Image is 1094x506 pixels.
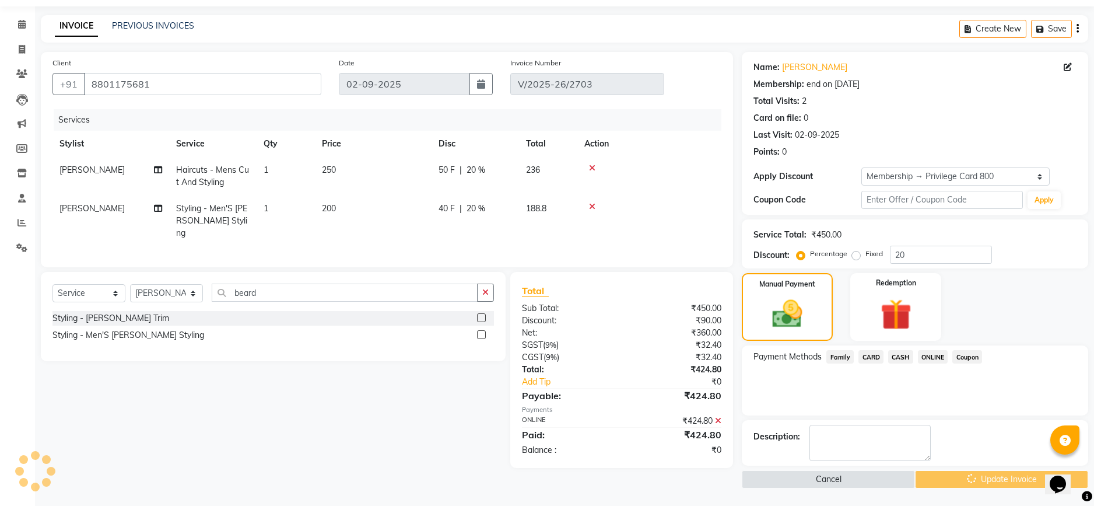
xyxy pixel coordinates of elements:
div: ₹90.00 [622,315,730,327]
span: 9% [546,353,557,362]
div: ( ) [513,339,622,351]
div: ₹424.80 [622,364,730,376]
div: Discount: [513,315,622,327]
div: ₹450.00 [811,229,841,241]
th: Disc [432,131,519,157]
label: Redemption [876,278,916,288]
th: Action [577,131,721,157]
th: Qty [257,131,315,157]
div: Description: [753,431,800,443]
span: CARD [858,350,883,364]
span: Haircuts - Mens Cut And Styling [176,165,249,187]
th: Total [519,131,577,157]
input: Search by Name/Mobile/Email/Code [84,73,321,95]
div: ₹450.00 [622,302,730,315]
div: end on [DATE] [807,78,860,90]
div: Coupon Code [753,194,861,206]
div: ONLINE [513,415,622,427]
div: Name: [753,61,780,74]
div: ( ) [513,351,622,364]
iframe: chat widget [1045,459,1082,494]
div: Payments [522,405,722,415]
div: 0 [782,146,787,158]
div: Styling - [PERSON_NAME] Trim [52,312,169,324]
label: Manual Payment [759,279,815,289]
input: Enter Offer / Coupon Code [861,191,1023,209]
label: Client [52,58,71,68]
button: +91 [52,73,85,95]
div: ₹32.40 [622,339,730,351]
div: 0 [804,112,808,124]
span: CGST [522,352,544,362]
div: ₹0 [640,376,730,388]
th: Service [169,131,257,157]
button: Cancel [742,470,915,488]
span: 40 F [439,203,455,215]
div: Services [54,109,730,131]
span: 1 [264,165,268,175]
span: [PERSON_NAME] [59,203,125,214]
span: 200 [322,203,336,214]
div: Points: [753,146,780,158]
div: Net: [513,327,622,339]
div: Discount: [753,249,790,261]
label: Percentage [810,249,847,259]
button: Save [1031,20,1072,38]
div: Sub Total: [513,302,622,315]
span: | [460,203,462,215]
button: Create New [959,20,1026,38]
div: Service Total: [753,229,807,241]
a: [PERSON_NAME] [782,61,847,74]
label: Fixed [865,249,883,259]
span: Total [522,285,549,297]
span: 9% [545,340,556,350]
div: Last Visit: [753,129,793,141]
img: _cash.svg [763,296,812,331]
div: Membership: [753,78,804,90]
div: 2 [802,95,807,107]
span: Payment Methods [753,351,822,363]
button: Apply [1028,191,1061,209]
span: 20 % [467,203,485,215]
div: ₹0 [622,444,730,456]
div: Payable: [513,389,622,403]
div: Total Visits: [753,95,800,107]
div: Apply Discount [753,170,861,183]
th: Price [315,131,432,157]
a: PREVIOUS INVOICES [112,20,194,31]
div: ₹360.00 [622,327,730,339]
th: Stylist [52,131,169,157]
img: _gift.svg [871,295,921,334]
div: Paid: [513,428,622,442]
span: 1 [264,203,268,214]
a: Add Tip [513,376,640,388]
span: [PERSON_NAME] [59,165,125,175]
a: INVOICE [55,16,98,37]
span: 50 F [439,164,455,176]
span: ONLINE [918,350,948,364]
label: Invoice Number [510,58,561,68]
div: Total: [513,364,622,376]
span: Coupon [952,350,982,364]
span: Styling - Men'S [PERSON_NAME] Styling [176,203,247,238]
span: 250 [322,165,336,175]
div: Card on file: [753,112,801,124]
span: SGST [522,340,543,350]
span: CASH [888,350,913,364]
div: ₹424.80 [622,389,730,403]
span: | [460,164,462,176]
span: 188.8 [526,203,546,214]
span: 236 [526,165,540,175]
div: Balance : [513,444,622,456]
label: Date [339,58,355,68]
div: ₹424.80 [622,428,730,442]
div: ₹424.80 [622,415,730,427]
div: Styling - Men'S [PERSON_NAME] Styling [52,329,204,341]
input: Search or Scan [212,284,478,302]
div: ₹32.40 [622,351,730,364]
div: 02-09-2025 [795,129,839,141]
span: Family [826,350,854,364]
span: 20 % [467,164,485,176]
